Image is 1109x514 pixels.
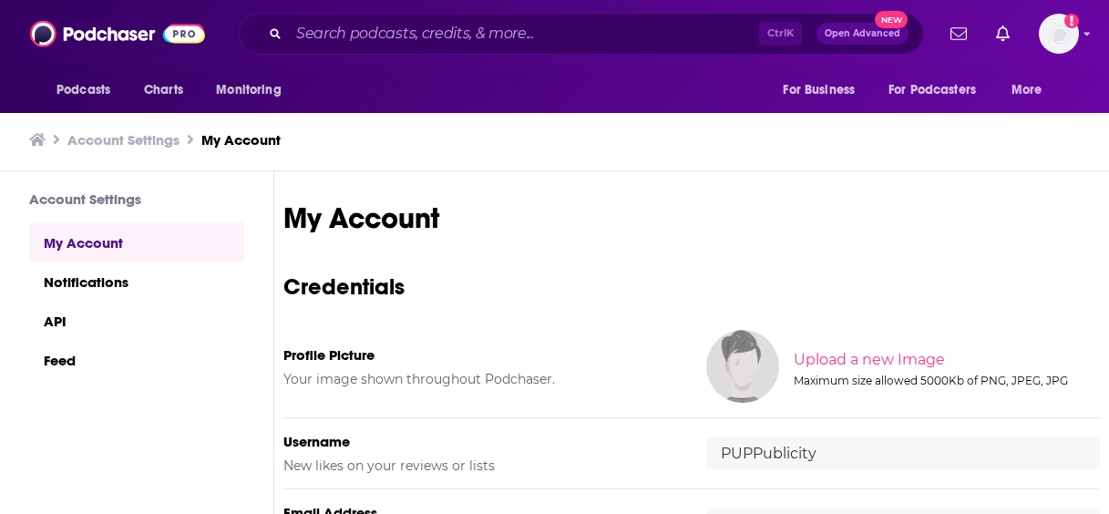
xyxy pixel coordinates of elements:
[201,131,281,149] a: My Account
[999,73,1065,108] button: open menu
[29,222,244,262] a: My Account
[816,23,909,45] button: Open AdvancedNew
[1039,14,1079,54] img: User Profile
[1039,14,1079,54] span: Logged in as PUPPublicity
[44,73,134,108] button: open menu
[56,77,110,103] span: Podcasts
[29,301,244,340] a: API
[283,200,1100,236] h1: My Account
[283,371,677,387] h5: Your image shown throughout Podchaser.
[132,73,194,108] a: Charts
[29,190,244,208] h3: Account Settings
[770,73,878,108] button: open menu
[989,18,1017,49] a: Show notifications dropdown
[67,131,180,149] a: Account Settings
[706,437,1100,469] input: username
[825,29,900,38] span: Open Advanced
[759,22,802,46] span: Ctrl K
[877,73,1002,108] button: open menu
[283,433,677,450] h5: Username
[289,19,759,48] input: Search podcasts, credits, & more...
[203,73,304,108] button: open menu
[283,272,1100,301] h3: Credentials
[943,18,974,49] a: Show notifications dropdown
[783,77,855,103] span: For Business
[794,374,1096,387] div: Maximum size allowed 5000Kb of PNG, JPEG, JPG
[30,16,205,51] img: Podchaser - Follow, Share and Rate Podcasts
[706,330,779,403] img: Your profile image
[283,457,677,474] h5: New likes on your reviews or lists
[1039,14,1079,54] button: Show profile menu
[239,13,924,55] div: Search podcasts, credits, & more...
[1011,77,1042,103] span: More
[216,77,281,103] span: Monitoring
[144,77,183,103] span: Charts
[888,77,976,103] span: For Podcasters
[29,340,244,379] a: Feed
[875,11,908,28] span: New
[29,262,244,301] a: Notifications
[1064,14,1079,28] svg: Add a profile image
[283,346,677,364] h5: Profile Picture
